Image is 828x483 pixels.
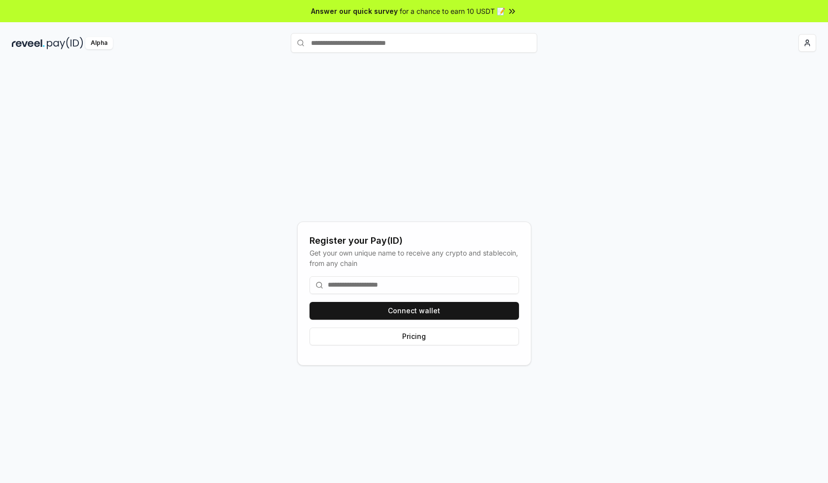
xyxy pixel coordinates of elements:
[47,37,83,49] img: pay_id
[12,37,45,49] img: reveel_dark
[310,248,519,268] div: Get your own unique name to receive any crypto and stablecoin, from any chain
[310,328,519,345] button: Pricing
[310,234,519,248] div: Register your Pay(ID)
[400,6,505,16] span: for a chance to earn 10 USDT 📝
[85,37,113,49] div: Alpha
[311,6,398,16] span: Answer our quick survey
[310,302,519,320] button: Connect wallet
